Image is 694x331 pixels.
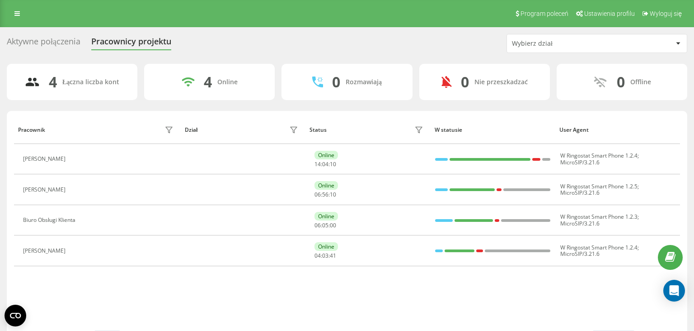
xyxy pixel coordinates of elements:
span: MicroSIP/3.21.6 [560,189,600,197]
span: 10 [330,191,336,198]
div: 0 [461,73,469,91]
div: [PERSON_NAME] [23,156,68,162]
div: Wybierz dział [512,40,620,48]
span: 06 [314,191,321,198]
div: : : [314,161,336,168]
span: 03 [322,252,328,259]
div: [PERSON_NAME] [23,248,68,254]
span: Program poleceń [520,10,568,17]
div: Online [314,151,338,159]
div: Open Intercom Messenger [663,280,685,302]
button: Open CMP widget [5,305,26,326]
div: Online [314,181,338,190]
div: Aktywne połączenia [7,37,80,51]
span: 41 [330,252,336,259]
span: 06 [314,221,321,229]
div: Rozmawiają [346,78,382,86]
div: Pracownik [18,127,45,133]
span: 04 [322,160,328,168]
div: Status [309,127,327,133]
span: 04 [314,252,321,259]
div: : : [314,192,336,198]
span: 00 [330,221,336,229]
div: Pracownicy projektu [91,37,171,51]
div: Dział [185,127,197,133]
div: : : [314,253,336,259]
span: W Ringostat Smart Phone 1.2.4 [560,152,638,159]
span: Ustawienia profilu [584,10,635,17]
span: 14 [314,160,321,168]
span: 10 [330,160,336,168]
span: W Ringostat Smart Phone 1.2.5 [560,182,638,190]
span: MicroSIP/3.21.6 [560,220,600,227]
span: 56 [322,191,328,198]
div: Łączna liczba kont [62,78,119,86]
div: Online [314,212,338,221]
div: User Agent [559,127,676,133]
div: Online [314,242,338,251]
span: W Ringostat Smart Phone 1.2.4 [560,244,638,251]
div: Offline [630,78,651,86]
div: Online [217,78,238,86]
span: W Ringostat Smart Phone 1.2.3 [560,213,638,221]
span: MicroSIP/3.21.6 [560,158,600,166]
div: [PERSON_NAME] [23,187,68,193]
span: 05 [322,221,328,229]
div: 0 [332,73,340,91]
div: Biuro Obsługi Klienta [23,217,78,223]
div: 0 [617,73,625,91]
div: Nie przeszkadzać [474,78,528,86]
span: Wyloguj się [650,10,682,17]
div: 4 [204,73,212,91]
div: W statusie [435,127,551,133]
div: : : [314,222,336,229]
div: 4 [49,73,57,91]
span: MicroSIP/3.21.6 [560,250,600,258]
